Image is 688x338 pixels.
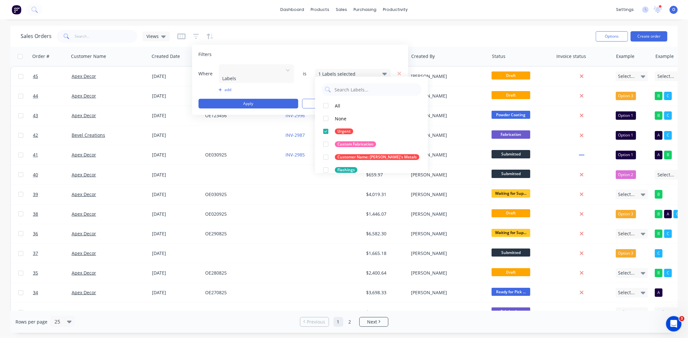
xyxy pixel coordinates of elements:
div: $9,192.33 [366,309,404,315]
a: 44 [33,86,72,106]
span: B [657,93,660,99]
span: B [657,191,660,198]
span: 33 [33,309,38,315]
input: Search Labels... [334,83,418,96]
a: 42 [33,126,72,145]
a: Page 2 [345,317,355,327]
span: 37 [33,250,38,257]
span: Ready for Pick ... [492,288,530,296]
span: Views [146,33,159,40]
div: [DATE] [152,112,200,119]
div: Urgent [335,128,353,134]
div: [PERSON_NAME] [411,250,483,257]
ul: Pagination [297,317,391,327]
iframe: Intercom live chat [666,316,682,332]
span: 34 [33,289,38,296]
span: 39 [33,191,38,198]
div: [PERSON_NAME] [411,152,483,158]
span: Previous [307,319,325,325]
div: OE280825 [205,270,277,276]
a: Apex Decor [72,250,96,256]
input: Search... [75,30,138,43]
button: BC [655,111,672,120]
a: Apex Decor [72,309,96,315]
div: [PERSON_NAME] [411,93,483,99]
a: INV-2987 [286,132,305,138]
span: Select... [618,230,635,237]
span: Select... [618,309,635,315]
span: Waiting for Sup... [492,229,530,237]
span: 45 [33,73,38,80]
div: [DATE] [152,132,200,138]
div: Labels [223,75,258,82]
a: 38 [33,204,72,224]
span: 35 [33,270,38,276]
div: [DATE] [152,211,200,217]
div: Option 2 [616,170,636,179]
a: Previous page [300,319,329,325]
a: Apex Decor [72,230,96,237]
div: [DATE] [152,309,200,315]
span: Select... [618,270,635,276]
span: 44 [33,93,38,99]
div: [DATE] [152,289,200,296]
div: [DATE] [152,93,200,99]
span: 40 [33,172,38,178]
button: Flashings [315,164,428,176]
span: A [657,289,660,296]
div: $6,582.30 [366,230,404,237]
button: add [219,87,294,92]
div: Order # [32,53,49,60]
a: 39 [33,185,72,204]
button: AC [655,131,672,139]
span: 41 [33,152,38,158]
div: Created By [411,53,435,60]
div: $659.97 [366,172,404,178]
span: B [657,270,660,276]
span: 43 [33,112,38,119]
span: Next [367,319,377,325]
span: A [667,211,669,217]
div: $1,665.18 [366,250,404,257]
span: Select... [657,309,674,315]
span: C [667,270,669,276]
div: [PERSON_NAME] [411,191,483,198]
div: [PERSON_NAME] [411,289,483,296]
button: C [655,249,663,258]
div: Customer Name: [PERSON_NAME]'s Metals [335,154,419,160]
span: C [657,250,660,257]
button: Customer Name: [PERSON_NAME]'s Metals [315,151,428,164]
div: Created Date [152,53,180,60]
div: All [335,102,340,109]
div: None [335,115,346,122]
div: $4,019.31 [366,191,404,198]
a: 36 [33,224,72,243]
span: O [672,7,675,13]
a: Bevel Creations [72,132,105,138]
span: Submitted [492,150,530,158]
span: Select... [618,289,635,296]
button: AB [655,151,672,159]
div: $2,400.64 [366,270,404,276]
span: B [657,230,660,237]
div: settings [613,5,637,14]
span: Draft [492,268,530,276]
span: C [667,132,669,138]
div: sales [333,5,350,14]
span: Waiting for Sup... [492,189,530,197]
div: OE030925 [205,152,277,158]
button: B [655,190,663,198]
a: 43 [33,106,72,125]
span: Draft [492,91,530,99]
button: BC [655,92,672,100]
div: Option 1 [616,151,636,159]
a: Next page [360,319,388,325]
div: $1,446.07 [366,211,404,217]
a: INV-2996 [286,112,305,118]
a: Apex Decor [72,112,96,118]
span: C [667,112,669,119]
a: Apex Decor [72,73,96,79]
div: [DATE] [152,250,200,257]
div: Option 1 [616,111,636,120]
div: Example [616,53,634,60]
